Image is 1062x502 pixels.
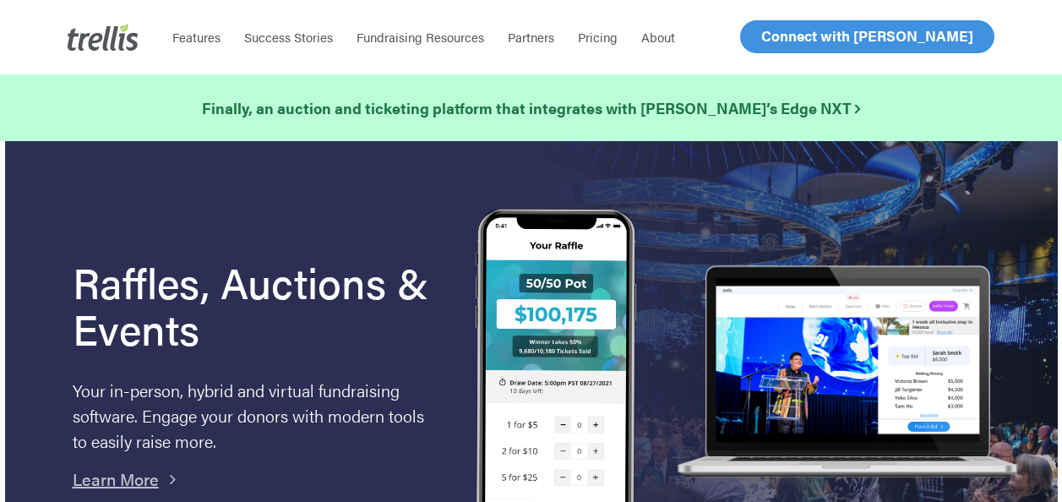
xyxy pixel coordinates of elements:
[508,28,554,46] span: Partners
[232,29,345,46] a: Success Stories
[161,29,232,46] a: Features
[73,378,433,454] p: Your in-person, hybrid and virtual fundraising software. Engage your donors with modern tools to ...
[73,467,159,491] a: Learn More
[566,29,629,46] a: Pricing
[357,28,484,46] span: Fundraising Resources
[740,20,994,53] a: Connect with [PERSON_NAME]
[345,29,496,46] a: Fundraising Resources
[629,29,687,46] a: About
[670,265,1023,479] img: rafflelaptop_mac_optim.png
[641,28,675,46] span: About
[202,97,860,118] strong: Finally, an auction and ticketing platform that integrates with [PERSON_NAME]’s Edge NXT
[761,25,973,46] span: Connect with [PERSON_NAME]
[73,259,433,352] h1: Raffles, Auctions & Events
[202,96,860,120] a: Finally, an auction and ticketing platform that integrates with [PERSON_NAME]’s Edge NXT
[578,28,618,46] span: Pricing
[172,28,221,46] span: Features
[244,28,333,46] span: Success Stories
[496,29,566,46] a: Partners
[68,24,139,51] img: Trellis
